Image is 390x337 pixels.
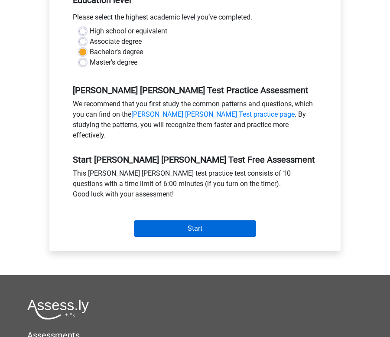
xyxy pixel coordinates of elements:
[73,154,317,165] h5: Start [PERSON_NAME] [PERSON_NAME] Test Free Assessment
[90,47,143,57] label: Bachelor's degree
[27,299,89,320] img: Assessly logo
[66,99,324,144] div: We recommend that you first study the common patterns and questions, which you can find on the . ...
[66,168,324,203] div: This [PERSON_NAME] [PERSON_NAME] test practice test consists of 10 questions with a time limit of...
[73,85,317,95] h5: [PERSON_NAME] [PERSON_NAME] Test Practice Assessment
[131,110,295,118] a: [PERSON_NAME] [PERSON_NAME] Test practice page
[66,12,324,26] div: Please select the highest academic level you’ve completed.
[90,36,142,47] label: Associate degree
[134,220,256,237] input: Start
[90,57,137,68] label: Master's degree
[90,26,167,36] label: High school or equivalent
